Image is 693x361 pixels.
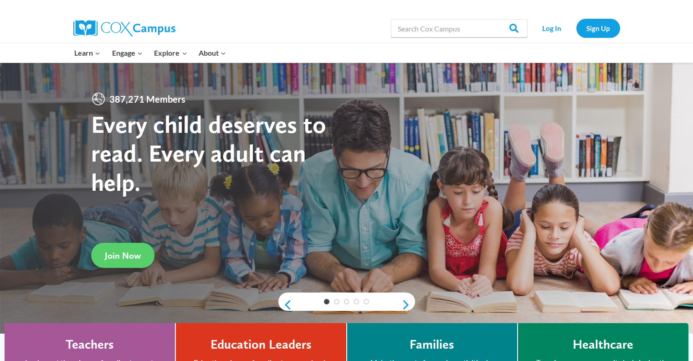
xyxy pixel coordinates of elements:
[278,296,415,314] div: content slider buttons
[532,19,620,37] nav: Secondary Navigation
[324,299,329,304] a: 1
[74,47,100,59] span: Learn
[210,337,312,352] h4: Education Leaders
[334,299,339,304] a: 2
[344,299,349,304] a: 3
[364,299,369,304] a: 5
[106,92,189,106] span: 387,271 Members
[410,337,454,352] h4: Families
[532,19,572,37] a: Log In
[91,110,326,197] strong: Every child deserves to read. Every adult can help.
[69,43,232,63] nav: Primary Navigation
[573,337,633,352] h4: Healthcare
[401,299,415,310] a: next
[154,47,187,59] span: Explore
[66,337,114,352] h4: Teachers
[199,47,226,59] span: About
[391,19,528,37] input: Search Cox Campus
[576,19,620,37] a: Sign Up
[91,243,154,268] a: Join Now
[112,47,143,59] span: Engage
[73,20,175,37] img: Cox Campus
[354,299,359,304] a: 4
[278,299,292,310] a: previous
[105,250,141,261] span: Join Now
